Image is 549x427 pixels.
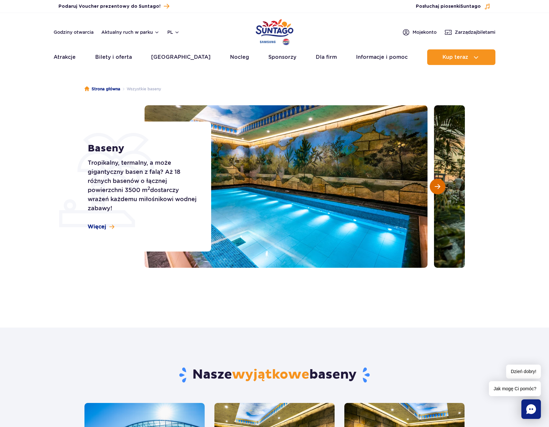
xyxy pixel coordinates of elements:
a: Podaruj Voucher prezentowy do Suntago! [58,2,169,11]
span: Jak mogę Ci pomóc? [489,381,541,396]
button: Posłuchaj piosenkiSuntago [416,3,491,10]
sup: 2 [147,186,150,191]
span: Dzień dobry! [506,365,541,379]
a: Godziny otwarcia [54,29,94,35]
a: Sponsorzy [268,49,296,65]
li: Wszystkie baseny [120,86,161,92]
span: Zarządzaj biletami [455,29,495,35]
span: wyjątkowe [232,367,309,383]
a: Więcej [88,223,114,230]
a: Atrakcje [54,49,76,65]
div: Chat [521,399,541,419]
button: Kup teraz [427,49,495,65]
a: Dla firm [316,49,337,65]
button: Następny slajd [430,179,445,194]
span: Podaruj Voucher prezentowy do Suntago! [58,3,160,10]
a: Informacje i pomoc [356,49,408,65]
span: Więcej [88,223,106,230]
h2: Nasze baseny [84,367,465,383]
a: Mojekonto [402,28,437,36]
img: Ciepły basen wewnętrzny z tropikalnymi malowidłami na ścianach [145,105,428,268]
h1: Baseny [88,143,197,154]
span: Kup teraz [442,54,468,60]
a: Strona główna [84,86,120,92]
a: [GEOGRAPHIC_DATA] [151,49,211,65]
span: Posłuchaj piosenki [416,3,481,10]
a: Park of Poland [256,16,293,46]
button: pl [167,29,180,35]
p: Tropikalny, termalny, a może gigantyczny basen z falą? Aż 18 różnych basenów o łącznej powierzchn... [88,158,197,213]
a: Nocleg [230,49,249,65]
a: Zarządzajbiletami [444,28,495,36]
a: Bilety i oferta [95,49,132,65]
button: Aktualny ruch w parku [101,30,160,35]
span: Suntago [460,4,481,9]
span: Moje konto [413,29,437,35]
